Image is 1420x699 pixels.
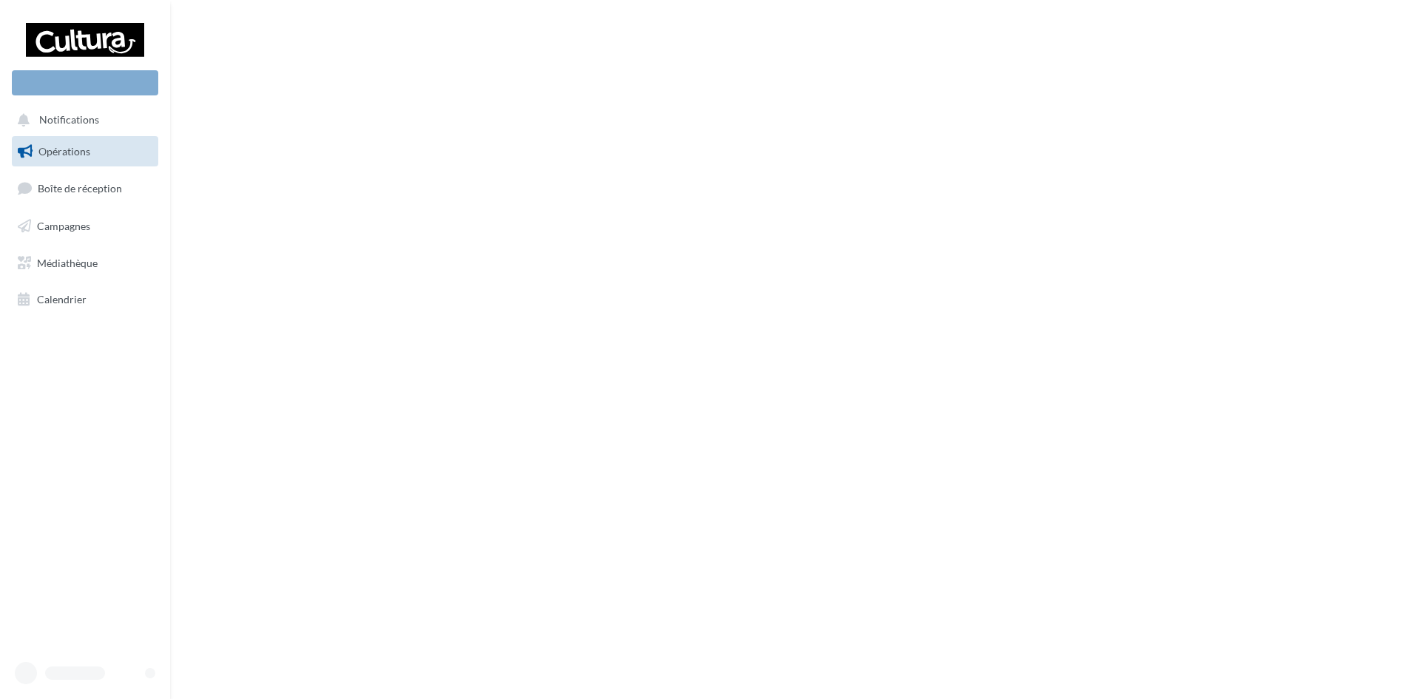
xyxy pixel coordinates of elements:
span: Campagnes [37,220,90,232]
span: Médiathèque [37,256,98,269]
a: Boîte de réception [9,172,161,204]
a: Opérations [9,136,161,167]
a: Campagnes [9,211,161,242]
div: Nouvelle campagne [12,70,158,95]
span: Calendrier [37,293,87,305]
span: Opérations [38,145,90,158]
a: Calendrier [9,284,161,315]
span: Notifications [39,114,99,126]
a: Médiathèque [9,248,161,279]
span: Boîte de réception [38,182,122,195]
